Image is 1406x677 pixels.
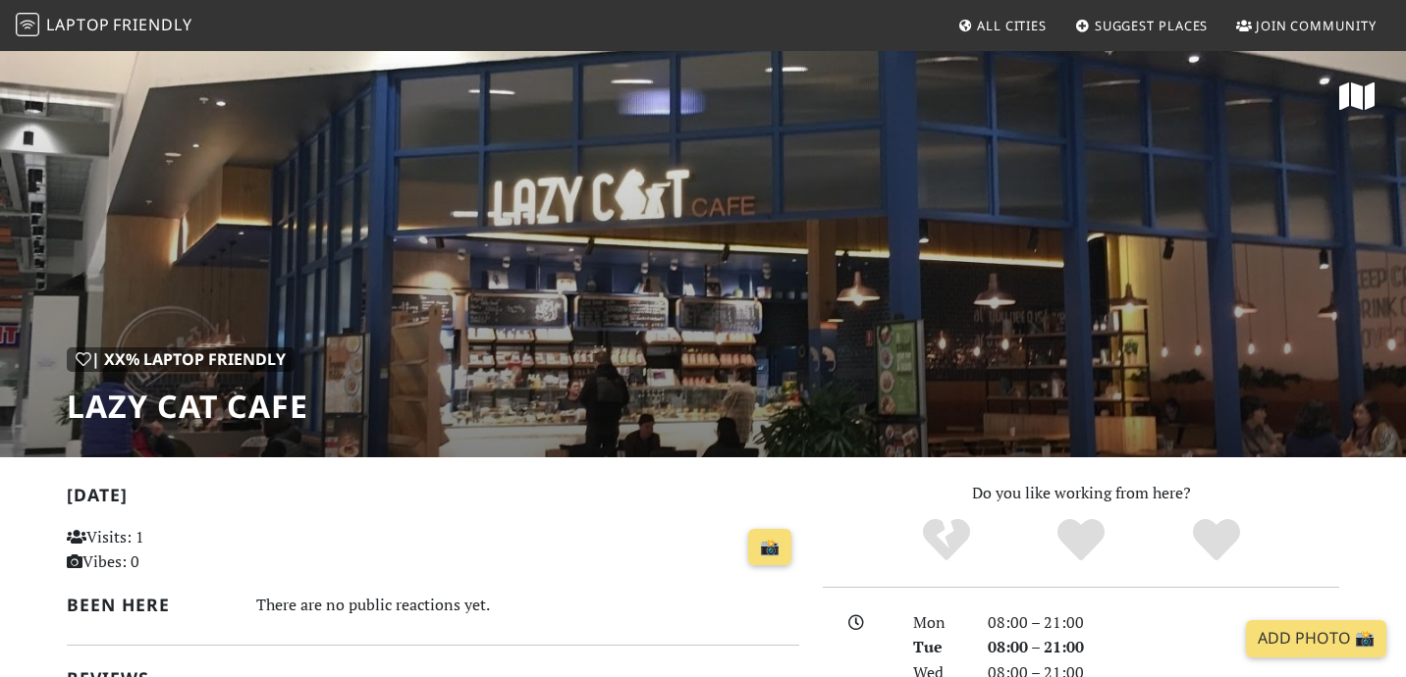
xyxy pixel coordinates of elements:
a: Join Community [1228,8,1384,43]
div: | XX% Laptop Friendly [67,347,295,373]
span: Join Community [1256,17,1377,34]
div: Tue [901,635,976,660]
a: Suggest Places [1067,8,1217,43]
span: Suggest Places [1095,17,1209,34]
h1: Lazy Cat Cafe [67,388,308,425]
p: Do you like working from here? [823,481,1339,506]
div: 08:00 – 21:00 [976,635,1351,660]
div: No [879,516,1014,565]
div: 08:00 – 21:00 [976,610,1351,636]
a: Add Photo 📸 [1246,620,1386,657]
div: Definitely! [1149,516,1284,565]
img: LaptopFriendly [16,13,39,36]
div: Yes [1013,516,1149,565]
p: Visits: 1 Vibes: 0 [67,525,296,575]
a: All Cities [949,8,1054,43]
span: Laptop [46,14,110,35]
h2: [DATE] [67,485,799,513]
div: Mon [901,610,976,636]
span: Friendly [113,14,191,35]
div: There are no public reactions yet. [256,591,800,619]
span: All Cities [977,17,1047,34]
a: 📸 [748,529,791,566]
h2: Been here [67,595,233,615]
a: LaptopFriendly LaptopFriendly [16,9,192,43]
